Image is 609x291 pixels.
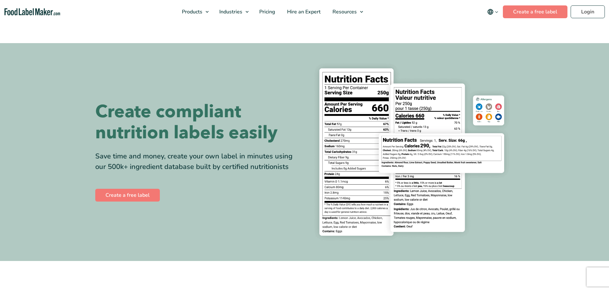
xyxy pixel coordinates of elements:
[95,189,160,202] a: Create a free label
[95,101,300,143] h1: Create compliant nutrition labels easily
[257,8,276,15] span: Pricing
[95,151,300,172] div: Save time and money, create your own label in minutes using our 500k+ ingredient database built b...
[285,8,321,15] span: Hire an Expert
[571,5,605,18] a: Login
[217,8,243,15] span: Industries
[503,5,567,18] a: Create a free label
[180,8,203,15] span: Products
[331,8,357,15] span: Resources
